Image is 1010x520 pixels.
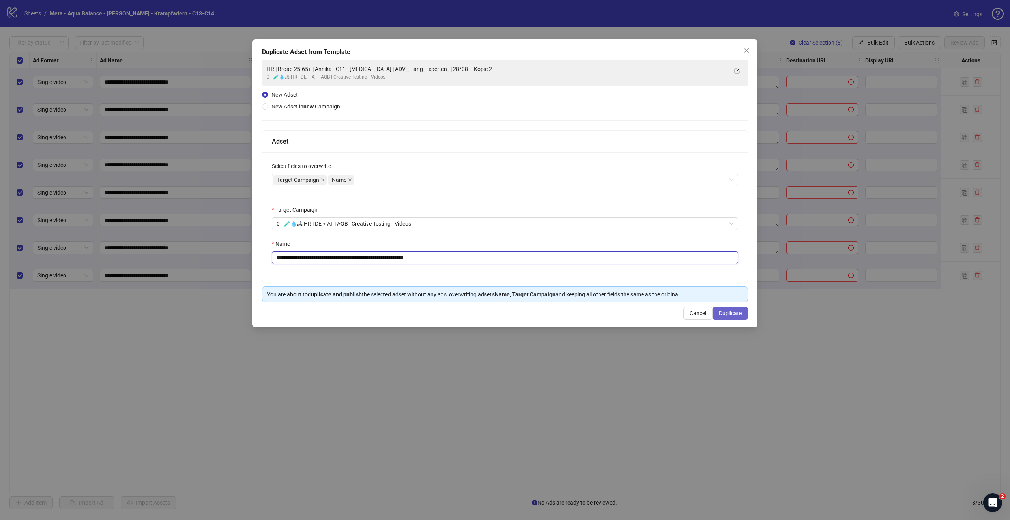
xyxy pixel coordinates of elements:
span: 0 - 🧪💧🏞 HR | DE + AT | AQB | Creative Testing - Videos [277,218,733,230]
span: Name [328,175,354,185]
label: Name [272,239,295,248]
button: Duplicate [713,307,748,320]
iframe: Intercom live chat [983,493,1002,512]
span: close [743,47,750,54]
div: HR | Broad 25-65+ | Annika - C11 - [MEDICAL_DATA] | ADV__Lang_Experten_ | 28/08 – Kopie 2 [267,65,728,73]
span: New Adset in Campaign [271,103,340,110]
button: Cancel [683,307,713,320]
div: 0 - 🧪💧🏞 HR | DE + AT | AQB | Creative Testing - Videos [267,73,728,81]
div: You are about to the selected adset without any ads, overwriting adset's and keeping all other fi... [267,290,743,299]
strong: new [303,103,314,110]
span: close [348,178,352,182]
span: Target Campaign [277,176,319,184]
label: Select fields to overwrite [272,162,336,170]
span: export [734,68,740,74]
input: Name [272,251,738,264]
div: Duplicate Adset from Template [262,47,748,57]
span: Cancel [690,310,706,316]
strong: Name, Target Campaign [495,291,555,297]
label: Target Campaign [272,206,323,214]
button: Close [740,44,753,57]
span: Duplicate [719,310,742,316]
div: Adset [272,137,738,146]
span: close [321,178,325,182]
span: 2 [999,493,1006,499]
span: Name [332,176,346,184]
span: New Adset [271,92,298,98]
strong: duplicate and publish [308,291,362,297]
span: Target Campaign [273,175,327,185]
